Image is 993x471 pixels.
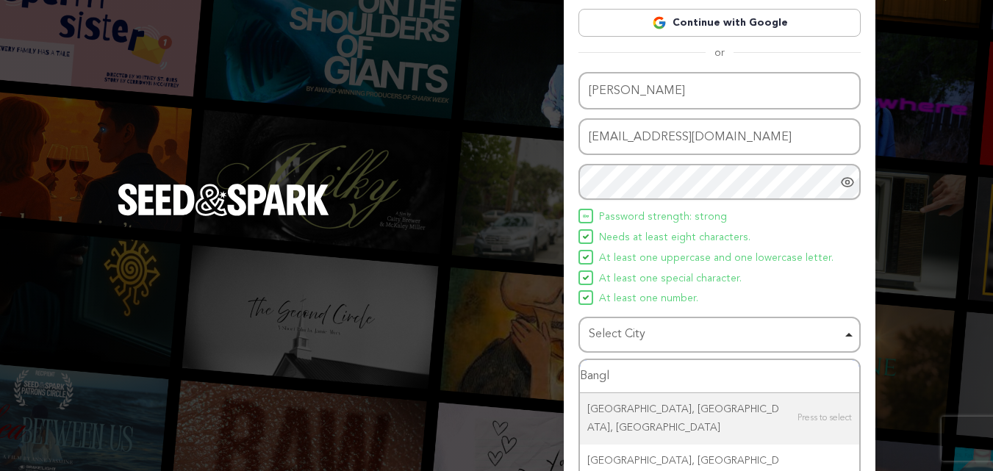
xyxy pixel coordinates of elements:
[118,184,329,216] img: Seed&Spark Logo
[583,213,589,219] img: Seed&Spark Icon
[580,360,859,393] input: Select City
[583,295,589,301] img: Seed&Spark Icon
[599,250,834,267] span: At least one uppercase and one lowercase letter.
[578,72,861,109] input: Name
[589,324,842,345] div: Select City
[599,290,698,308] span: At least one number.
[599,270,742,288] span: At least one special character.
[652,15,667,30] img: Google logo
[583,234,589,240] img: Seed&Spark Icon
[840,175,855,190] a: Show password as plain text. Warning: this will display your password on the screen.
[118,184,329,245] a: Seed&Spark Homepage
[583,275,589,281] img: Seed&Spark Icon
[578,118,861,156] input: Email address
[578,9,861,37] a: Continue with Google
[599,229,750,247] span: Needs at least eight characters.
[599,209,727,226] span: Password strength: strong
[583,254,589,260] img: Seed&Spark Icon
[580,393,859,445] div: [GEOGRAPHIC_DATA], [GEOGRAPHIC_DATA], [GEOGRAPHIC_DATA]
[706,46,734,60] span: or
